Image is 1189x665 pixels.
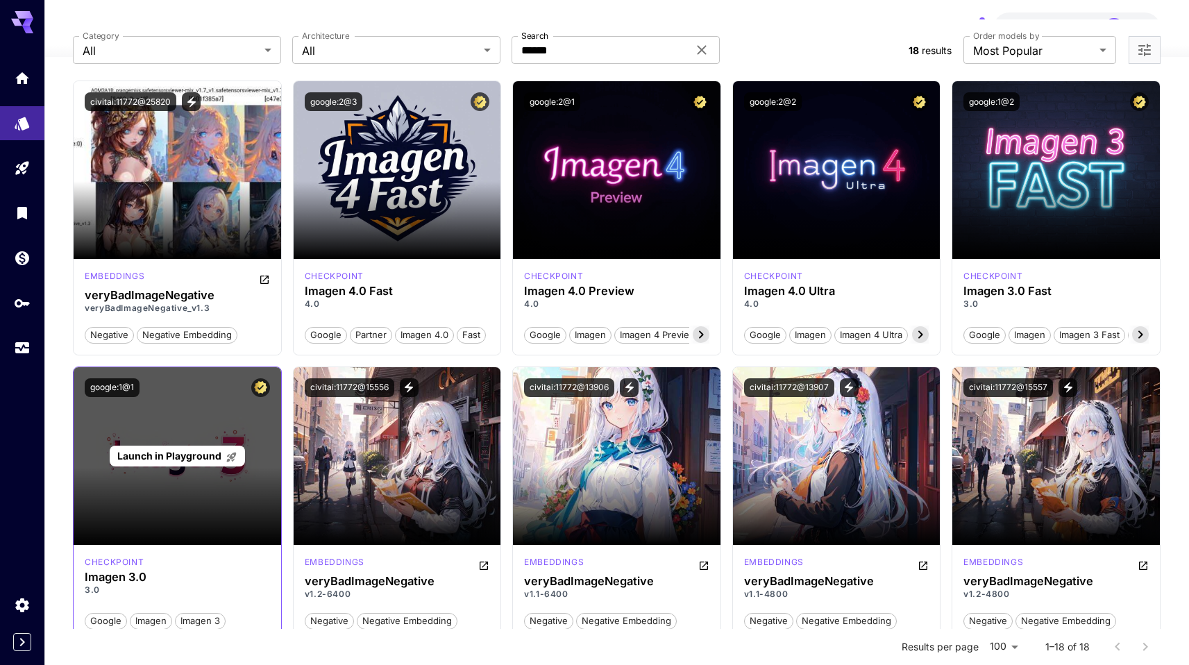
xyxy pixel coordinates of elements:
[744,270,803,283] p: checkpoint
[85,378,140,397] button: google:1@1
[85,556,144,569] p: checkpoint
[744,298,929,310] p: 4.0
[85,326,134,344] button: negative
[973,30,1039,42] label: Order models by
[963,612,1013,630] button: negative
[305,328,346,342] span: Google
[524,575,709,588] h3: veryBadImageNegative
[14,160,31,177] div: Playground
[963,92,1020,111] button: google:1@2
[1130,92,1149,111] button: Certified Model – Vetted for best performance and includes a commercial license.
[569,326,612,344] button: Imagen
[524,92,580,111] button: google:2@1
[963,556,1023,573] div: SD 1.5
[130,614,171,628] span: Imagen
[1016,614,1115,628] span: negative embedding
[525,328,566,342] span: Google
[14,294,31,312] div: API Keys
[14,249,31,267] div: Wallet
[137,328,237,342] span: negative embedding
[457,328,485,342] span: Fast
[744,556,804,573] div: SD 1.5
[302,42,478,59] span: All
[117,450,221,462] span: Launch in Playground
[524,612,573,630] button: negative
[524,270,583,283] p: checkpoint
[615,328,702,342] span: Imagen 4 Preview
[305,326,347,344] button: Google
[85,614,126,628] span: Google
[834,326,908,344] button: Imagen 4 Ultra
[1138,556,1149,573] button: Open in CivitAI
[973,42,1094,59] span: Most Popular
[85,571,270,584] h3: Imagen 3.0
[963,588,1149,600] p: v1.2-4800
[744,556,804,569] p: embeddings
[305,614,353,628] span: negative
[1104,18,1124,39] div: HS
[350,326,392,344] button: Partner
[457,326,486,344] button: Fast
[478,556,489,573] button: Open in CivitAI
[305,556,364,573] div: SD 1.5
[1054,326,1125,344] button: Imagen 3 Fast
[910,92,929,111] button: Certified Model – Vetted for best performance and includes a commercial license.
[302,30,349,42] label: Architecture
[525,614,573,628] span: negative
[305,270,364,283] p: checkpoint
[130,612,172,630] button: Imagen
[1059,378,1077,397] button: View trigger words
[570,328,611,342] span: Imagen
[963,575,1149,588] div: veryBadImageNegative
[963,556,1023,569] p: embeddings
[524,270,583,283] div: imagen4preview
[471,92,489,111] button: Certified Model – Vetted for best performance and includes a commercial license.
[83,30,119,42] label: Category
[993,12,1161,44] button: $36.34325HS
[85,556,144,569] div: imagen3
[524,285,709,298] h3: Imagen 4.0 Preview
[963,378,1053,397] button: civitai:11772@15557
[963,270,1022,283] p: checkpoint
[797,614,896,628] span: negative embedding
[698,556,709,573] button: Open in CivitAI
[524,588,709,600] p: v1.1-6400
[1054,328,1124,342] span: Imagen 3 Fast
[524,298,709,310] p: 4.0
[85,289,270,302] h3: veryBadImageNegative
[909,44,919,56] span: 18
[744,326,786,344] button: Google
[744,575,929,588] h3: veryBadImageNegative
[524,556,584,573] div: SD 1.5
[357,612,457,630] button: negative embedding
[744,588,929,600] p: v1.1-4800
[963,285,1149,298] div: Imagen 3.0 Fast
[1136,42,1153,59] button: Open more filters
[984,637,1023,657] div: 100
[85,612,127,630] button: Google
[305,612,354,630] button: negative
[744,378,834,397] button: civitai:11772@13907
[13,633,31,651] button: Expand sidebar
[85,92,176,111] button: civitai:11772@25820
[351,328,391,342] span: Partner
[305,575,490,588] h3: veryBadImageNegative
[357,614,457,628] span: negative embedding
[835,328,907,342] span: Imagen 4 Ultra
[744,285,929,298] h3: Imagen 4.0 Ultra
[85,270,144,287] div: SD 1.5
[524,556,584,569] p: embeddings
[521,30,548,42] label: Search
[789,326,832,344] button: Imagen
[305,556,364,569] p: embeddings
[14,201,31,218] div: Library
[251,378,270,397] button: Certified Model – Vetted for best performance and includes a commercial license.
[744,270,803,283] div: imagen4ultra
[577,614,676,628] span: negative embedding
[576,612,677,630] button: negative embedding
